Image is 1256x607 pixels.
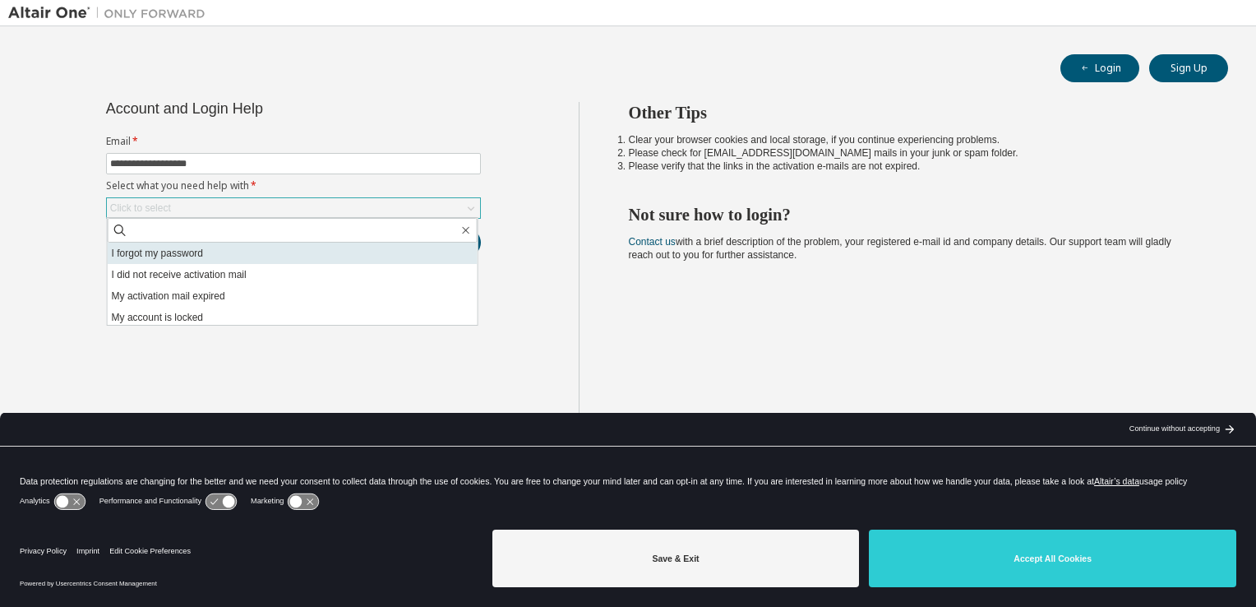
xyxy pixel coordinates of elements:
[629,102,1199,123] h2: Other Tips
[106,102,406,115] div: Account and Login Help
[8,5,214,21] img: Altair One
[629,236,1171,261] span: with a brief description of the problem, your registered e-mail id and company details. Our suppo...
[629,133,1199,146] li: Clear your browser cookies and local storage, if you continue experiencing problems.
[629,160,1199,173] li: Please verify that the links in the activation e-mails are not expired.
[1060,54,1139,82] button: Login
[106,179,481,192] label: Select what you need help with
[106,135,481,148] label: Email
[629,204,1199,225] h2: Not sure how to login?
[107,198,480,218] div: Click to select
[108,243,478,264] li: I forgot my password
[110,202,171,215] div: Click to select
[629,236,676,248] a: Contact us
[1149,54,1228,82] button: Sign Up
[629,146,1199,160] li: Please check for [EMAIL_ADDRESS][DOMAIN_NAME] mails in your junk or spam folder.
